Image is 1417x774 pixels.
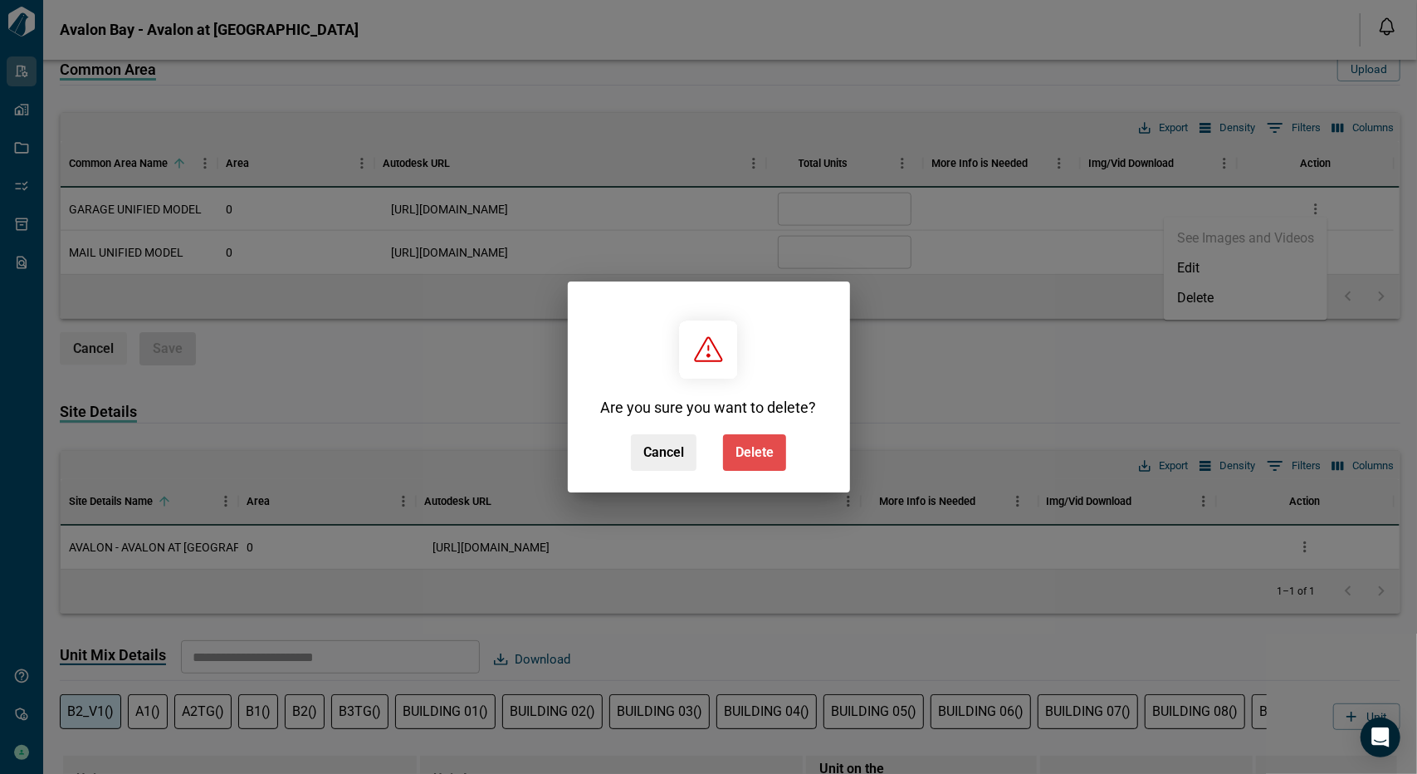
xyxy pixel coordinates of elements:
[735,444,774,461] span: Delete
[723,434,786,471] button: Delete
[1361,718,1400,757] div: Open Intercom Messenger
[631,434,696,471] button: Cancel
[643,444,684,461] span: Cancel
[601,397,817,418] span: Are you sure you want to delete?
